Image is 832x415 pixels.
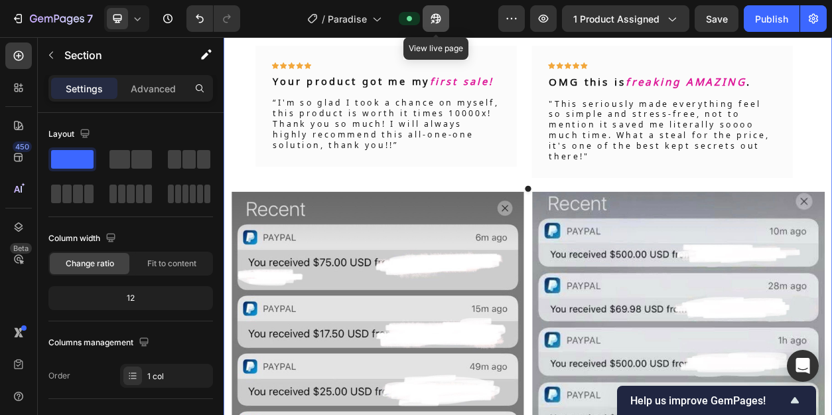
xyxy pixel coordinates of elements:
[87,11,93,27] p: 7
[48,334,152,352] div: Columns management
[426,48,723,66] p: OMG this is .
[13,141,32,152] div: 450
[394,195,402,203] button: Dot
[527,45,685,69] i: freaking AMAZING
[322,12,325,26] span: /
[147,371,210,382] div: 1 col
[51,289,210,307] div: 12
[744,5,799,32] button: Publish
[64,78,361,147] p: “I'm so glad I took a chance on myself, this product is worth it times 10000x! Thank you so much!...
[787,350,819,382] div: Open Intercom Messenger
[755,12,788,26] div: Publish
[224,37,832,415] iframe: Design area
[186,5,240,32] div: Undo/Redo
[706,13,728,25] span: Save
[328,12,367,26] span: Paradise
[10,243,32,254] div: Beta
[426,79,723,162] p: "This seriously made everything feel so simple and stress-free, not to mention it saved me litera...
[630,394,787,407] span: Help us improve GemPages!
[64,47,173,63] p: Section
[147,258,196,270] span: Fit to content
[48,125,93,143] div: Layout
[573,12,659,26] span: 1 product assigned
[562,5,689,32] button: 1 product assigned
[5,5,99,32] button: 7
[630,392,803,408] button: Show survey - Help us improve GemPages!
[695,5,738,32] button: Save
[66,258,114,270] span: Change ratio
[48,230,119,248] div: Column width
[66,82,103,96] p: Settings
[270,45,354,68] i: first sale!
[131,82,176,96] p: Advanced
[48,370,70,382] div: Order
